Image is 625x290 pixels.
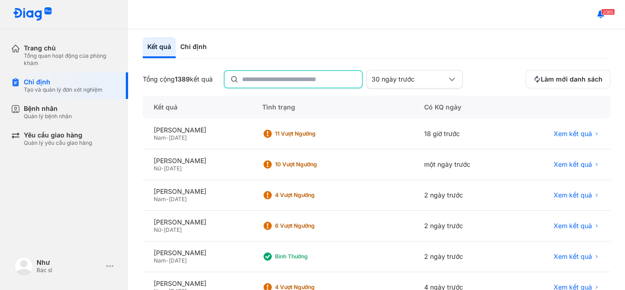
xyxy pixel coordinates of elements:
[24,139,92,147] div: Quản lý yêu cầu giao hàng
[554,222,592,230] span: Xem kết quả
[541,75,603,83] span: Làm mới danh sách
[154,218,240,226] div: [PERSON_NAME]
[154,134,166,141] span: Nam
[251,96,413,119] div: Tình trạng
[24,104,72,113] div: Bệnh nhân
[24,78,102,86] div: Chỉ định
[143,37,176,58] div: Kết quả
[154,196,166,202] span: Nam
[413,211,512,241] div: 2 ngày trước
[154,249,240,257] div: [PERSON_NAME]
[24,44,117,52] div: Trang chủ
[275,222,348,230] div: 6 Vượt ngưỡng
[166,196,169,202] span: -
[24,113,72,120] div: Quản lý bệnh nhân
[413,241,512,272] div: 2 ngày trước
[154,165,161,172] span: Nữ
[24,86,102,93] div: Tạo và quản lý đơn xét nghiệm
[275,161,348,168] div: 10 Vượt ngưỡng
[413,119,512,149] div: 18 giờ trước
[176,37,211,58] div: Chỉ định
[161,226,164,233] span: -
[166,257,169,264] span: -
[24,131,92,139] div: Yêu cầu giao hàng
[154,187,240,196] div: [PERSON_NAME]
[37,267,102,274] div: Bác sĩ
[372,75,447,83] div: 30 ngày trước
[554,130,592,138] span: Xem kết quả
[154,257,166,264] span: Nam
[175,75,190,83] span: 1389
[143,75,213,83] div: Tổng cộng kết quả
[526,70,610,88] button: Làm mới danh sách
[169,196,187,202] span: [DATE]
[554,160,592,169] span: Xem kết quả
[275,253,348,260] div: Bình thường
[554,252,592,261] span: Xem kết quả
[275,192,348,199] div: 4 Vượt ngưỡng
[413,180,512,211] div: 2 ngày trước
[161,165,164,172] span: -
[154,126,240,134] div: [PERSON_NAME]
[169,257,187,264] span: [DATE]
[275,130,348,137] div: 11 Vượt ngưỡng
[164,226,182,233] span: [DATE]
[154,157,240,165] div: [PERSON_NAME]
[413,96,512,119] div: Có KQ ngày
[169,134,187,141] span: [DATE]
[13,7,52,22] img: logo
[554,191,592,199] span: Xem kết quả
[166,134,169,141] span: -
[601,9,615,15] span: 2065
[413,149,512,180] div: một ngày trước
[154,279,240,288] div: [PERSON_NAME]
[15,257,33,275] img: logo
[143,96,251,119] div: Kết quả
[24,52,117,67] div: Tổng quan hoạt động của phòng khám
[37,258,102,267] div: Như
[164,165,182,172] span: [DATE]
[154,226,161,233] span: Nữ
